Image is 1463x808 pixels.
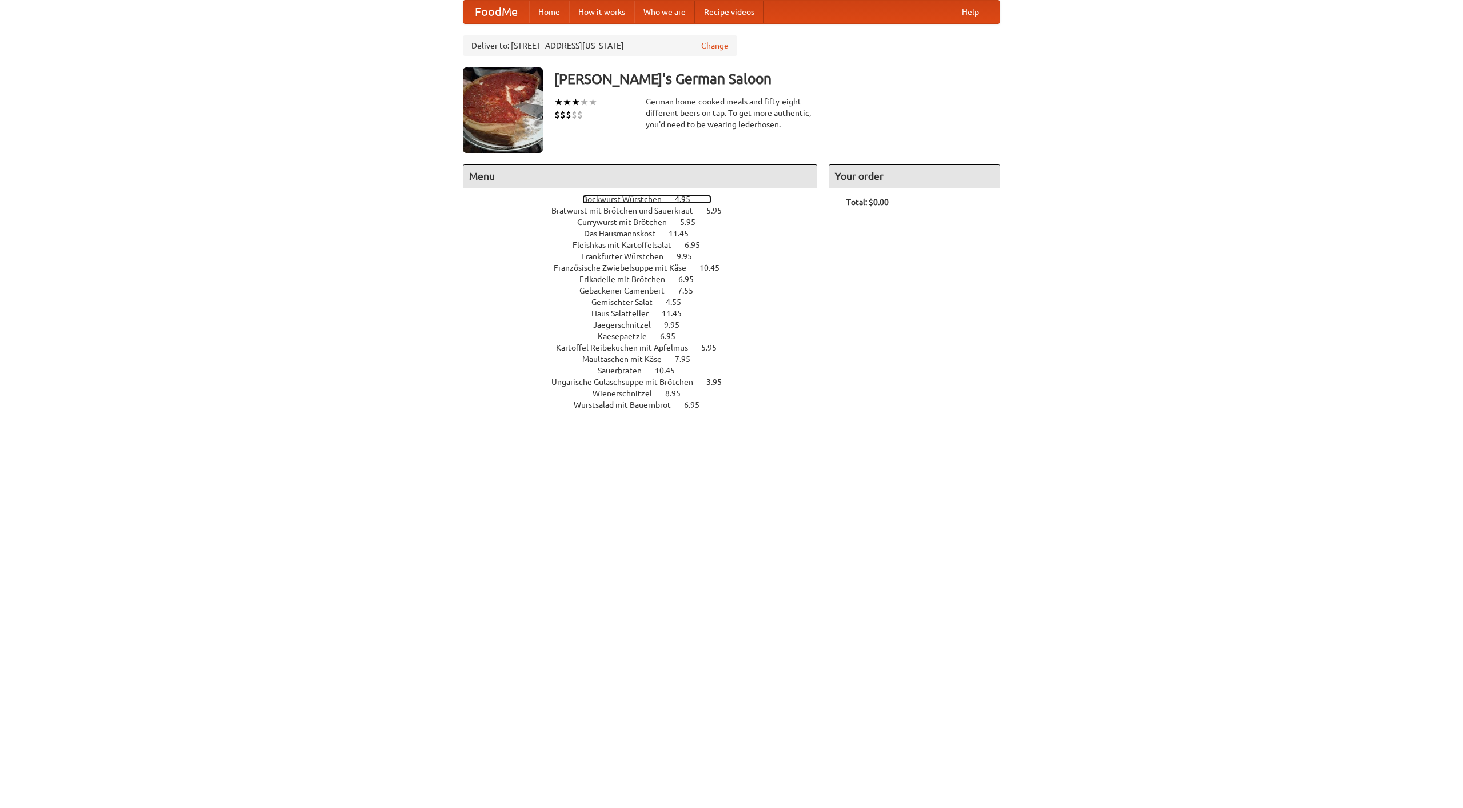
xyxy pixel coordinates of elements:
[598,366,696,375] a: Sauerbraten 10.45
[953,1,988,23] a: Help
[551,377,705,387] span: Ungarische Gulaschsuppe mit Brötchen
[551,377,743,387] a: Ungarische Gulaschsuppe mit Brötchen 3.95
[554,67,1000,90] h3: [PERSON_NAME]'s German Saloon
[463,1,529,23] a: FoodMe
[589,96,597,108] li: ★
[706,377,733,387] span: 3.95
[563,96,571,108] li: ★
[579,275,677,284] span: Frikadelle mit Brötchen
[593,389,702,398] a: Wienerschnitzel 8.95
[574,400,682,409] span: Wurstsalad mit Bauernbrot
[591,309,660,318] span: Haus Salatteller
[577,108,583,121] li: $
[675,355,702,364] span: 7.95
[582,195,711,204] a: Bockwurst Würstchen 4.95
[701,343,728,352] span: 5.95
[593,320,662,329] span: Jaegerschnitzel
[463,165,817,188] h4: Menu
[677,252,703,261] span: 9.95
[685,240,711,250] span: 6.95
[675,195,702,204] span: 4.95
[577,218,678,227] span: Currywurst mit Brötchen
[593,389,663,398] span: Wienerschnitzel
[664,320,691,329] span: 9.95
[579,286,676,295] span: Gebackener Camenbert
[556,343,738,352] a: Kartoffel Reibekuchen mit Apfelmus 5.95
[584,229,667,238] span: Das Hausmannskost
[566,108,571,121] li: $
[646,96,817,130] div: German home-cooked meals and fifty-eight different beers on tap. To get more authentic, you'd nee...
[577,218,717,227] a: Currywurst mit Brötchen 5.95
[580,96,589,108] li: ★
[573,240,721,250] a: Fleishkas mit Kartoffelsalat 6.95
[571,96,580,108] li: ★
[634,1,695,23] a: Who we are
[678,286,705,295] span: 7.55
[591,309,703,318] a: Haus Salatteller 11.45
[699,263,731,272] span: 10.45
[556,343,699,352] span: Kartoffel Reibekuchen mit Apfelmus
[846,198,889,207] b: Total: $0.00
[569,1,634,23] a: How it works
[684,400,711,409] span: 6.95
[581,252,713,261] a: Frankfurter Würstchen 9.95
[573,240,683,250] span: Fleishkas mit Kartoffelsalat
[591,298,702,307] a: Gemischter Salat 4.55
[463,67,543,153] img: angular.jpg
[655,366,686,375] span: 10.45
[529,1,569,23] a: Home
[680,218,707,227] span: 5.95
[554,263,741,272] a: Französische Zwiebelsuppe mit Käse 10.45
[582,195,673,204] span: Bockwurst Würstchen
[579,286,714,295] a: Gebackener Camenbert 7.55
[598,332,697,341] a: Kaesepaetzle 6.95
[665,389,692,398] span: 8.95
[662,309,693,318] span: 11.45
[593,320,701,329] a: Jaegerschnitzel 9.95
[571,108,577,121] li: $
[678,275,705,284] span: 6.95
[560,108,566,121] li: $
[669,229,700,238] span: 11.45
[591,298,664,307] span: Gemischter Salat
[554,263,698,272] span: Französische Zwiebelsuppe mit Käse
[574,400,721,409] a: Wurstsalad mit Bauernbrot 6.95
[581,252,675,261] span: Frankfurter Würstchen
[666,298,693,307] span: 4.55
[598,332,658,341] span: Kaesepaetzle
[554,96,563,108] li: ★
[551,206,743,215] a: Bratwurst mit Brötchen und Sauerkraut 5.95
[579,275,715,284] a: Frikadelle mit Brötchen 6.95
[551,206,705,215] span: Bratwurst mit Brötchen und Sauerkraut
[463,35,737,56] div: Deliver to: [STREET_ADDRESS][US_STATE]
[829,165,1000,188] h4: Your order
[554,108,560,121] li: $
[598,366,653,375] span: Sauerbraten
[582,355,711,364] a: Maultaschen mit Käse 7.95
[695,1,764,23] a: Recipe videos
[701,40,729,51] a: Change
[706,206,733,215] span: 5.95
[584,229,710,238] a: Das Hausmannskost 11.45
[660,332,687,341] span: 6.95
[582,355,673,364] span: Maultaschen mit Käse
